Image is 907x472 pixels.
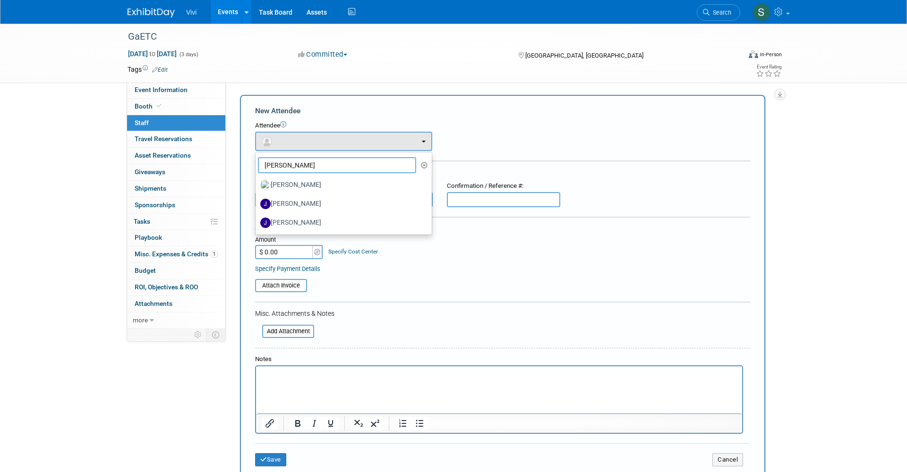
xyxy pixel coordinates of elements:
[367,417,383,430] button: Superscript
[127,131,225,147] a: Travel Reservations
[127,164,225,180] a: Giveaways
[255,236,324,245] div: Amount
[127,197,225,213] a: Sponsorships
[211,251,218,258] span: 1
[697,4,740,21] a: Search
[256,366,742,413] iframe: Rich Text Area
[295,50,351,59] button: Committed
[148,50,157,58] span: to
[133,316,148,324] span: more
[127,246,225,262] a: Misc. Expenses & Credits1
[290,417,306,430] button: Bold
[260,199,271,209] img: J.jpg
[328,248,378,255] a: Specify Cost Center
[125,28,726,45] div: GaETC
[127,181,225,197] a: Shipments
[262,417,278,430] button: Insert/edit link
[255,265,320,272] a: Specify Payment Details
[179,51,198,58] span: (3 days)
[255,225,750,234] div: Cost:
[685,49,782,63] div: Event Format
[157,103,162,109] i: Booth reservation complete
[525,52,643,59] span: [GEOGRAPHIC_DATA], [GEOGRAPHIC_DATA]
[395,417,411,430] button: Numbered list
[152,67,168,73] a: Edit
[135,86,188,93] span: Event Information
[135,250,218,258] span: Misc. Expenses & Credits
[186,8,197,16] span: Vivi
[127,148,225,164] a: Asset Reservations
[135,267,156,274] span: Budget
[135,234,162,241] span: Playbook
[127,263,225,279] a: Budget
[135,300,172,307] span: Attachments
[135,185,166,192] span: Shipments
[260,215,422,230] label: [PERSON_NAME]
[306,417,322,430] button: Italic
[127,279,225,295] a: ROI, Objectives & ROO
[127,312,225,329] a: more
[255,453,286,466] button: Save
[753,3,770,21] img: Sara Membreno
[258,157,416,173] input: Search
[760,51,782,58] div: In-Person
[447,182,560,191] div: Confirmation / Reference #:
[255,168,750,177] div: Registration / Ticket Info (optional)
[128,8,175,17] img: ExhibitDay
[255,355,743,364] div: Notes
[749,51,758,58] img: Format-Inperson.png
[127,296,225,312] a: Attachments
[756,65,781,69] div: Event Rating
[135,135,192,143] span: Travel Reservations
[712,453,743,466] button: Cancel
[351,417,367,430] button: Subscript
[135,201,175,209] span: Sponsorships
[127,230,225,246] a: Playbook
[128,65,168,74] td: Tags
[190,329,206,341] td: Personalize Event Tab Strip
[255,121,750,130] div: Attendee
[127,82,225,98] a: Event Information
[260,218,271,228] img: J.jpg
[411,417,428,430] button: Bullet list
[127,99,225,115] a: Booth
[135,152,191,159] span: Asset Reservations
[127,214,225,230] a: Tasks
[323,417,339,430] button: Underline
[710,9,731,16] span: Search
[255,106,750,116] div: New Attendee
[255,309,750,318] div: Misc. Attachments & Notes
[135,168,165,176] span: Giveaways
[206,329,226,341] td: Toggle Event Tabs
[135,102,163,110] span: Booth
[135,119,149,126] span: Staff
[128,50,177,58] span: [DATE] [DATE]
[260,177,422,193] label: [PERSON_NAME]
[260,196,422,211] label: [PERSON_NAME]
[127,115,225,131] a: Staff
[134,218,150,225] span: Tasks
[135,283,198,291] span: ROI, Objectives & ROO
